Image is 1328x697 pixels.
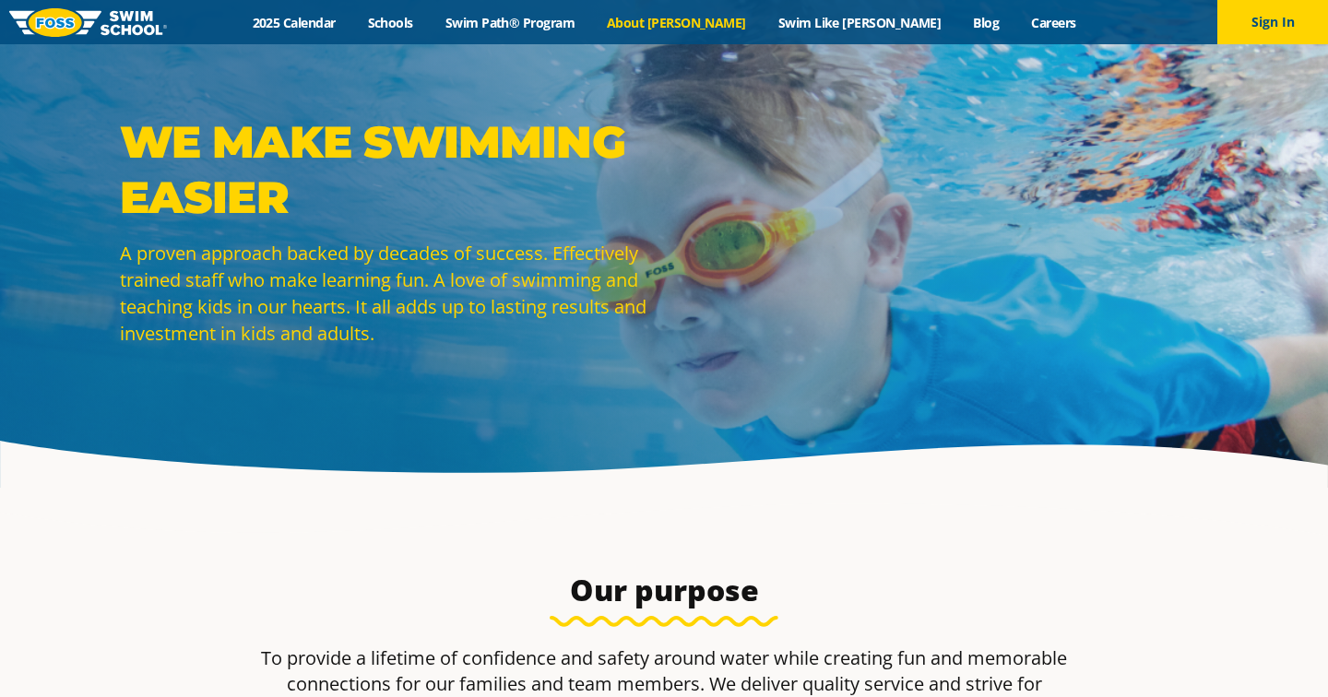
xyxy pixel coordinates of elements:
[9,8,167,37] img: FOSS Swim School Logo
[229,572,1099,608] h3: Our purpose
[429,14,590,31] a: Swim Path® Program
[120,240,655,347] p: A proven approach backed by decades of success. Effectively trained staff who make learning fun. ...
[1015,14,1092,31] a: Careers
[762,14,957,31] a: Swim Like [PERSON_NAME]
[236,14,351,31] a: 2025 Calendar
[120,114,655,225] p: WE MAKE SWIMMING EASIER
[591,14,763,31] a: About [PERSON_NAME]
[351,14,429,31] a: Schools
[957,14,1015,31] a: Blog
